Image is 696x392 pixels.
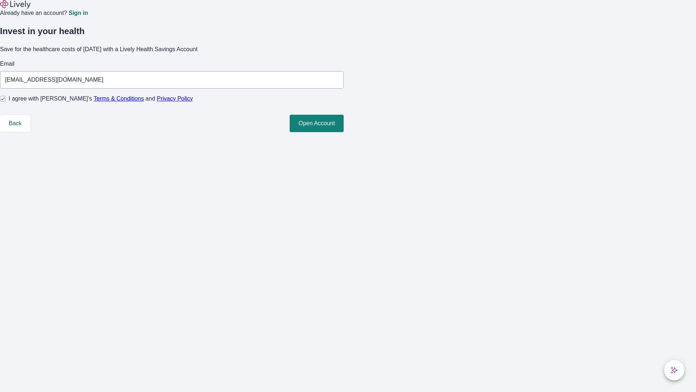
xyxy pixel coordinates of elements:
svg: Lively AI Assistant [671,367,678,374]
a: Privacy Policy [157,95,193,102]
span: I agree with [PERSON_NAME]’s and [9,94,193,103]
button: chat [664,360,684,380]
a: Sign in [69,10,88,16]
button: Open Account [290,115,344,132]
a: Terms & Conditions [94,95,144,102]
